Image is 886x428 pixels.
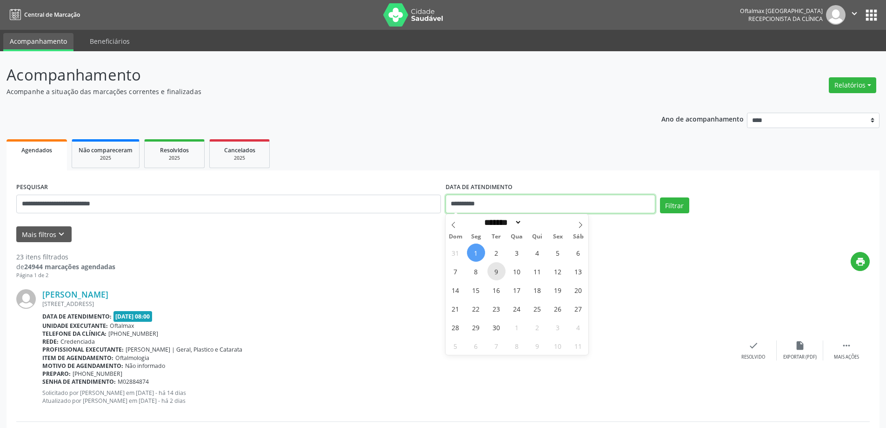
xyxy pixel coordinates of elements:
span: Setembro 2, 2025 [487,244,506,262]
span: Setembro 11, 2025 [528,262,546,280]
span: [PHONE_NUMBER] [73,370,122,378]
span: [PERSON_NAME] | Geral, Plastico e Catarata [126,346,242,353]
span: Setembro 21, 2025 [446,299,465,318]
span: Central de Marcação [24,11,80,19]
span: Outubro 10, 2025 [549,337,567,355]
i: insert_drive_file [795,340,805,351]
span: Setembro 24, 2025 [508,299,526,318]
span: Qua [506,234,527,240]
span: Outubro 5, 2025 [446,337,465,355]
span: Setembro 19, 2025 [549,281,567,299]
b: Item de agendamento: [42,354,113,362]
b: Preparo: [42,370,71,378]
span: Ter [486,234,506,240]
span: Outubro 8, 2025 [508,337,526,355]
button: Mais filtroskeyboard_arrow_down [16,226,72,243]
span: Outubro 3, 2025 [549,318,567,336]
div: Mais ações [834,354,859,360]
b: Data de atendimento: [42,313,112,320]
span: Setembro 15, 2025 [467,281,485,299]
i:  [849,8,859,19]
button:  [846,5,863,25]
span: Setembro 23, 2025 [487,299,506,318]
span: Setembro 7, 2025 [446,262,465,280]
div: Exportar (PDF) [783,354,817,360]
b: Unidade executante: [42,322,108,330]
span: Sex [547,234,568,240]
i: check [748,340,759,351]
b: Telefone da clínica: [42,330,107,338]
span: Outubro 11, 2025 [569,337,587,355]
span: Oftalmologia [115,354,149,362]
i:  [841,340,852,351]
span: Setembro 5, 2025 [549,244,567,262]
button: Filtrar [660,197,689,213]
a: Central de Marcação [7,7,80,22]
label: DATA DE ATENDIMENTO [446,180,513,195]
span: Setembro 1, 2025 [467,244,485,262]
span: Outubro 9, 2025 [528,337,546,355]
b: Senha de atendimento: [42,378,116,386]
div: 2025 [151,155,198,162]
span: Setembro 3, 2025 [508,244,526,262]
div: 2025 [79,155,133,162]
span: Cancelados [224,146,255,154]
span: [DATE] 08:00 [113,311,153,322]
button: apps [863,7,879,23]
span: Setembro 30, 2025 [487,318,506,336]
span: Setembro 18, 2025 [528,281,546,299]
a: Acompanhamento [3,33,73,51]
span: Setembro 16, 2025 [487,281,506,299]
span: Recepcionista da clínica [748,15,823,23]
p: Ano de acompanhamento [661,113,744,124]
label: PESQUISAR [16,180,48,195]
span: Agendados [21,146,52,154]
b: Motivo de agendamento: [42,362,123,370]
span: Oftalmax [110,322,134,330]
span: Outubro 6, 2025 [467,337,485,355]
i: keyboard_arrow_down [56,229,67,239]
button: print [851,252,870,271]
p: Acompanhamento [7,63,618,87]
p: Acompanhe a situação das marcações correntes e finalizadas [7,87,618,96]
span: Outubro 7, 2025 [487,337,506,355]
img: img [16,289,36,309]
span: Credenciada [60,338,95,346]
span: Não informado [125,362,165,370]
span: Dom [446,234,466,240]
a: [PERSON_NAME] [42,289,108,299]
span: Setembro 8, 2025 [467,262,485,280]
div: Oftalmax [GEOGRAPHIC_DATA] [740,7,823,15]
span: Sáb [568,234,588,240]
span: Outubro 2, 2025 [528,318,546,336]
i: print [855,257,866,267]
div: de [16,262,115,272]
a: Beneficiários [83,33,136,49]
span: Agosto 31, 2025 [446,244,465,262]
span: Setembro 10, 2025 [508,262,526,280]
img: img [826,5,846,25]
div: [STREET_ADDRESS] [42,300,730,308]
span: Setembro 22, 2025 [467,299,485,318]
span: Setembro 13, 2025 [569,262,587,280]
div: 2025 [216,155,263,162]
select: Month [481,217,522,227]
b: Rede: [42,338,59,346]
span: [PHONE_NUMBER] [108,330,158,338]
span: Setembro 14, 2025 [446,281,465,299]
div: Página 1 de 2 [16,272,115,279]
div: 23 itens filtrados [16,252,115,262]
span: Setembro 12, 2025 [549,262,567,280]
span: Setembro 4, 2025 [528,244,546,262]
span: Setembro 27, 2025 [569,299,587,318]
span: Setembro 26, 2025 [549,299,567,318]
span: Outubro 1, 2025 [508,318,526,336]
span: Setembro 28, 2025 [446,318,465,336]
b: Profissional executante: [42,346,124,353]
span: Setembro 29, 2025 [467,318,485,336]
span: M02884874 [118,378,149,386]
span: Setembro 6, 2025 [569,244,587,262]
div: Resolvido [741,354,765,360]
p: Solicitado por [PERSON_NAME] em [DATE] - há 14 dias Atualizado por [PERSON_NAME] em [DATE] - há 2... [42,389,730,405]
span: Setembro 25, 2025 [528,299,546,318]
